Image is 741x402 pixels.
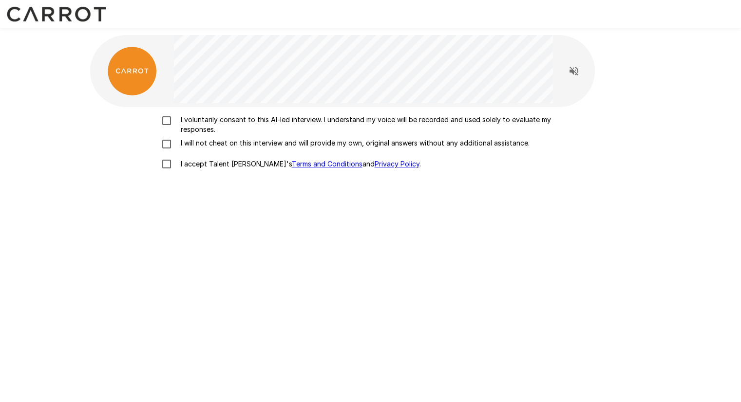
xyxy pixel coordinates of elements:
[292,160,362,168] a: Terms and Conditions
[177,159,421,169] p: I accept Talent [PERSON_NAME]'s and .
[108,47,156,95] img: carrot_logo.png
[177,115,585,134] p: I voluntarily consent to this AI-led interview. I understand my voice will be recorded and used s...
[375,160,419,168] a: Privacy Policy
[564,61,584,81] button: Read questions aloud
[177,138,530,148] p: I will not cheat on this interview and will provide my own, original answers without any addition...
